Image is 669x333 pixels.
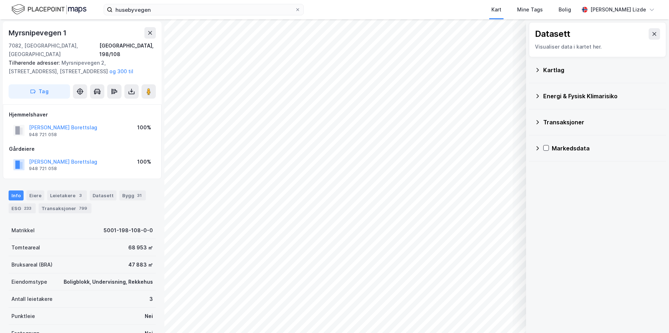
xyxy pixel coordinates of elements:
[633,299,669,333] iframe: Chat Widget
[11,243,40,252] div: Tomteareal
[99,41,156,59] div: [GEOGRAPHIC_DATA], 198/108
[23,205,33,212] div: 233
[543,118,660,126] div: Transaksjoner
[113,4,295,15] input: Søk på adresse, matrikkel, gårdeiere, leietakere eller personer
[64,278,153,286] div: Boligblokk, Undervisning, Rekkehus
[29,132,57,138] div: 948 721 058
[9,59,150,76] div: Myrsnipevegen 2, [STREET_ADDRESS], [STREET_ADDRESS]
[9,190,24,200] div: Info
[535,28,570,40] div: Datasett
[78,205,89,212] div: 799
[517,5,543,14] div: Mine Tags
[9,203,36,213] div: ESG
[119,190,146,200] div: Bygg
[9,145,155,153] div: Gårdeiere
[11,3,86,16] img: logo.f888ab2527a4732fd821a326f86c7f29.svg
[11,312,35,320] div: Punktleie
[11,278,47,286] div: Eiendomstype
[137,158,151,166] div: 100%
[90,190,117,200] div: Datasett
[47,190,87,200] div: Leietakere
[633,299,669,333] div: Kontrollprogram for chat
[543,92,660,100] div: Energi & Fysisk Klimarisiko
[128,243,153,252] div: 68 953 ㎡
[137,123,151,132] div: 100%
[9,60,61,66] span: Tilhørende adresser:
[559,5,571,14] div: Bolig
[128,260,153,269] div: 47 883 ㎡
[590,5,646,14] div: [PERSON_NAME] Lizde
[543,66,660,74] div: Kartlag
[9,41,99,59] div: 7082, [GEOGRAPHIC_DATA], [GEOGRAPHIC_DATA]
[491,5,501,14] div: Kart
[39,203,91,213] div: Transaksjoner
[9,110,155,119] div: Hjemmelshaver
[26,190,44,200] div: Eiere
[9,84,70,99] button: Tag
[77,192,84,199] div: 3
[535,43,660,51] div: Visualiser data i kartet her.
[9,27,68,39] div: Myrsnipevegen 1
[552,144,660,153] div: Markedsdata
[11,295,53,303] div: Antall leietakere
[104,226,153,235] div: 5001-198-108-0-0
[29,166,57,172] div: 948 721 058
[11,260,53,269] div: Bruksareal (BRA)
[145,312,153,320] div: Nei
[11,226,35,235] div: Matrikkel
[136,192,143,199] div: 31
[149,295,153,303] div: 3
